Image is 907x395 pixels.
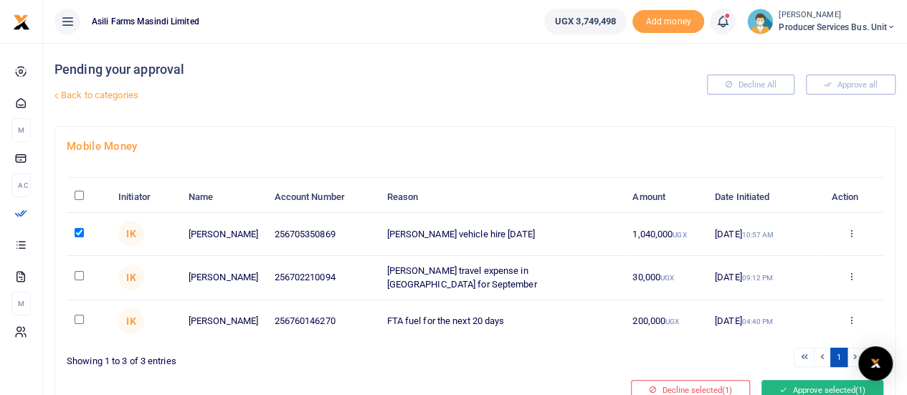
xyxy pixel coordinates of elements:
[855,385,865,395] span: (1)
[266,256,379,300] td: 256702210094
[544,9,627,34] a: UGX 3,749,498
[538,9,632,34] li: Wallet ballance
[858,346,893,381] div: Open Intercom Messenger
[181,300,267,342] td: [PERSON_NAME]
[379,256,625,300] td: [PERSON_NAME] travel expense in [GEOGRAPHIC_DATA] for September
[67,138,883,154] h4: Mobile Money
[11,292,31,315] li: M
[266,300,379,342] td: 256760146270
[118,308,144,334] span: Isabella Kiden
[722,385,732,395] span: (1)
[13,14,30,31] img: logo-small
[379,300,625,342] td: FTA fuel for the next 20 days
[266,213,379,255] td: 256705350869
[625,182,707,213] th: Amount: activate to sort column ascending
[54,62,612,77] h4: Pending your approval
[673,231,686,239] small: UGX
[181,213,267,255] td: [PERSON_NAME]
[632,10,704,34] li: Toup your wallet
[707,300,820,342] td: [DATE]
[625,213,707,255] td: 1,040,000
[632,15,704,26] a: Add money
[660,274,674,282] small: UGX
[741,318,773,325] small: 04:40 PM
[181,256,267,300] td: [PERSON_NAME]
[741,231,774,239] small: 10:57 AM
[747,9,896,34] a: profile-user [PERSON_NAME] Producer Services Bus. Unit
[747,9,773,34] img: profile-user
[632,10,704,34] span: Add money
[830,348,847,367] a: 1
[820,182,883,213] th: Action: activate to sort column ascending
[779,21,896,34] span: Producer Services Bus. Unit
[181,182,267,213] th: Name: activate to sort column ascending
[118,265,144,290] span: Isabella Kiden
[625,256,707,300] td: 30,000
[11,118,31,142] li: M
[67,346,470,368] div: Showing 1 to 3 of 3 entries
[625,300,707,342] td: 200,000
[67,182,110,213] th: : activate to sort column descending
[707,213,820,255] td: [DATE]
[51,83,612,108] a: Back to categories
[779,9,896,22] small: [PERSON_NAME]
[110,182,181,213] th: Initiator: activate to sort column ascending
[741,274,773,282] small: 09:12 PM
[11,173,31,197] li: Ac
[707,256,820,300] td: [DATE]
[13,16,30,27] a: logo-small logo-large logo-large
[555,14,616,29] span: UGX 3,749,498
[665,318,679,325] small: UGX
[86,15,205,28] span: Asili Farms Masindi Limited
[379,213,625,255] td: [PERSON_NAME] vehicle hire [DATE]
[379,182,625,213] th: Reason: activate to sort column ascending
[707,182,820,213] th: Date Initiated: activate to sort column ascending
[118,221,144,247] span: Isabella Kiden
[266,182,379,213] th: Account Number: activate to sort column ascending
